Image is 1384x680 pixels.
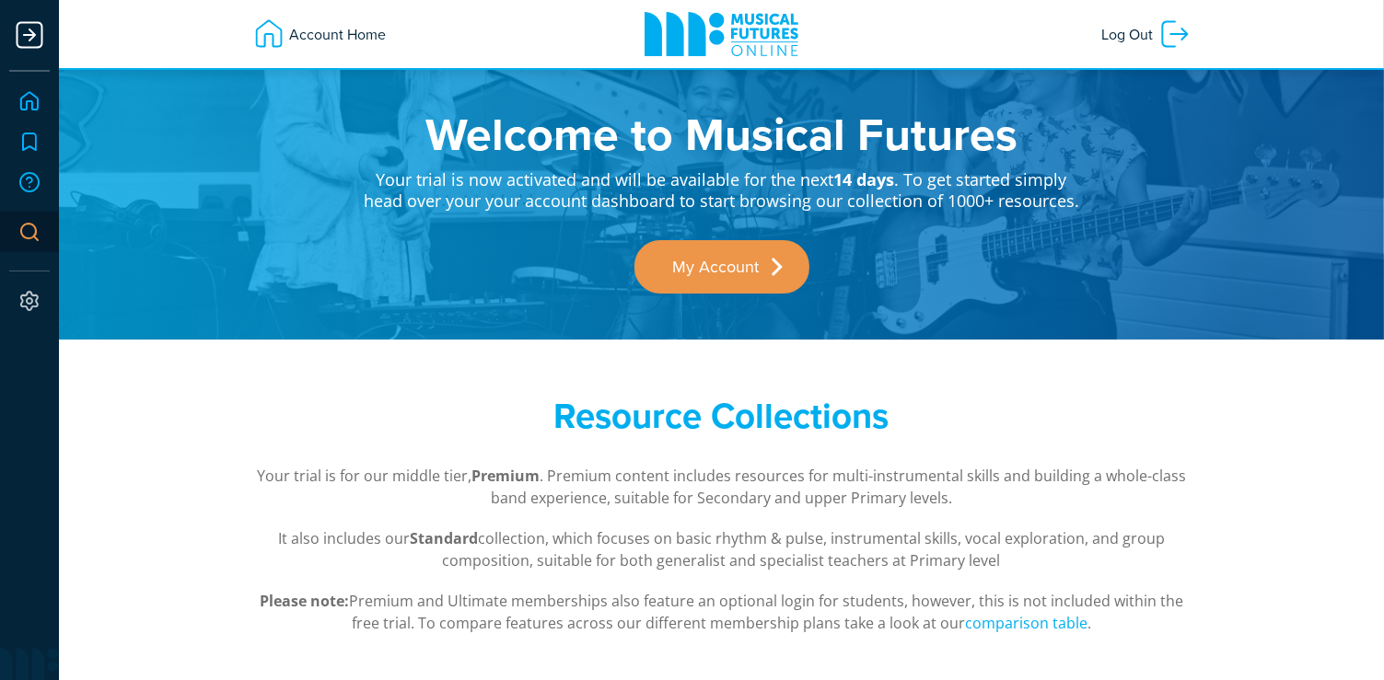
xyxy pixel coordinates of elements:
[834,168,895,190] strong: 14 days
[410,528,478,548] strong: Standard
[363,395,1081,437] h2: Resource Collections
[252,590,1192,634] p: Premium and Ultimate memberships also feature an optional login for students, however, this is no...
[285,17,387,51] span: Account Home
[243,8,396,60] a: Account Home
[9,81,50,121] a: Home
[260,591,349,611] strong: Please note:
[634,240,809,294] a: My Account
[1093,8,1201,60] a: Log Out
[363,156,1081,213] p: Your trial is now activated and will be available for the next . To get started simply head over ...
[965,613,1087,634] a: comparison table
[1102,17,1158,51] span: Log Out
[9,162,50,202] a: Support Hub
[9,281,50,321] a: Settings
[252,527,1192,571] p: It also includes our collection, which focuses on basic rhythm & pulse, instrumental skills, voca...
[252,465,1192,509] p: Your trial is for our middle tier, . Premium content includes resources for multi-instrumental sk...
[363,110,1081,156] h1: Welcome to Musical Futures
[471,466,540,486] strong: Premium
